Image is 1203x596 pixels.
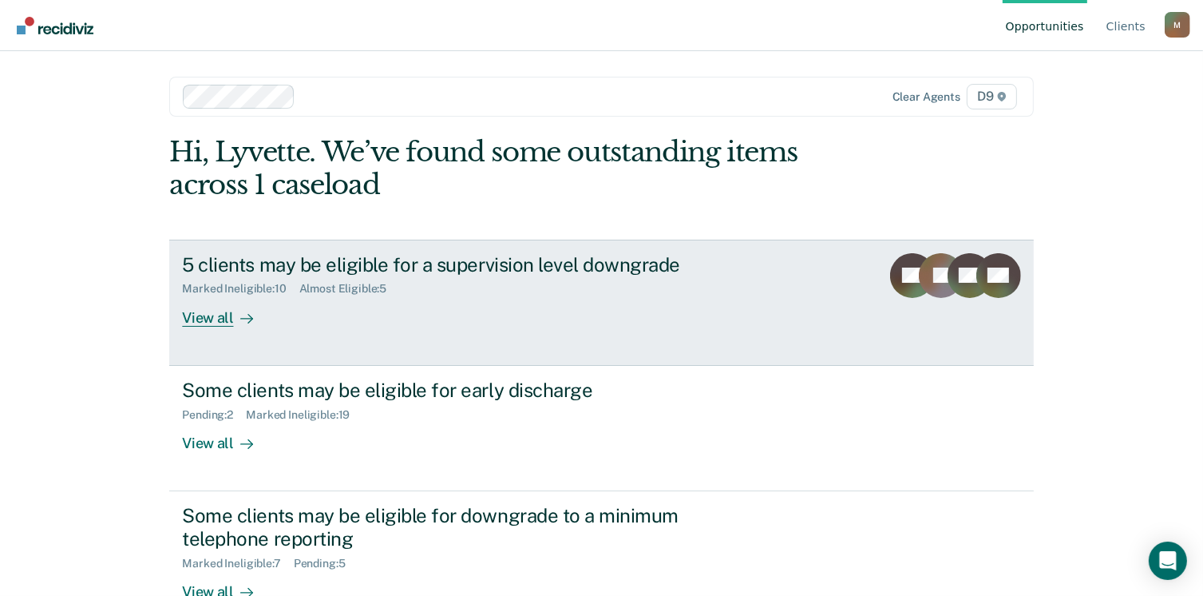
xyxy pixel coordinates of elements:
img: Recidiviz [17,17,93,34]
div: Pending : 2 [182,408,246,422]
div: 5 clients may be eligible for a supervision level downgrade [182,253,742,276]
div: M [1165,12,1190,38]
span: D9 [967,84,1017,109]
div: Some clients may be eligible for downgrade to a minimum telephone reporting [182,504,742,550]
div: View all [182,296,271,327]
button: Profile dropdown button [1165,12,1190,38]
div: Hi, Lyvette. We’ve found some outstanding items across 1 caseload [169,136,861,201]
div: Marked Ineligible : 10 [182,282,299,296]
div: Marked Ineligible : 19 [246,408,362,422]
div: Pending : 5 [294,557,358,570]
div: Almost Eligible : 5 [299,282,400,296]
div: Marked Ineligible : 7 [182,557,293,570]
div: Open Intercom Messenger [1149,542,1187,580]
div: Clear agents [892,90,960,104]
div: Some clients may be eligible for early discharge [182,379,742,402]
a: Some clients may be eligible for early dischargePending:2Marked Ineligible:19View all [169,366,1033,491]
a: 5 clients may be eligible for a supervision level downgradeMarked Ineligible:10Almost Eligible:5V... [169,240,1033,366]
div: View all [182,421,271,452]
